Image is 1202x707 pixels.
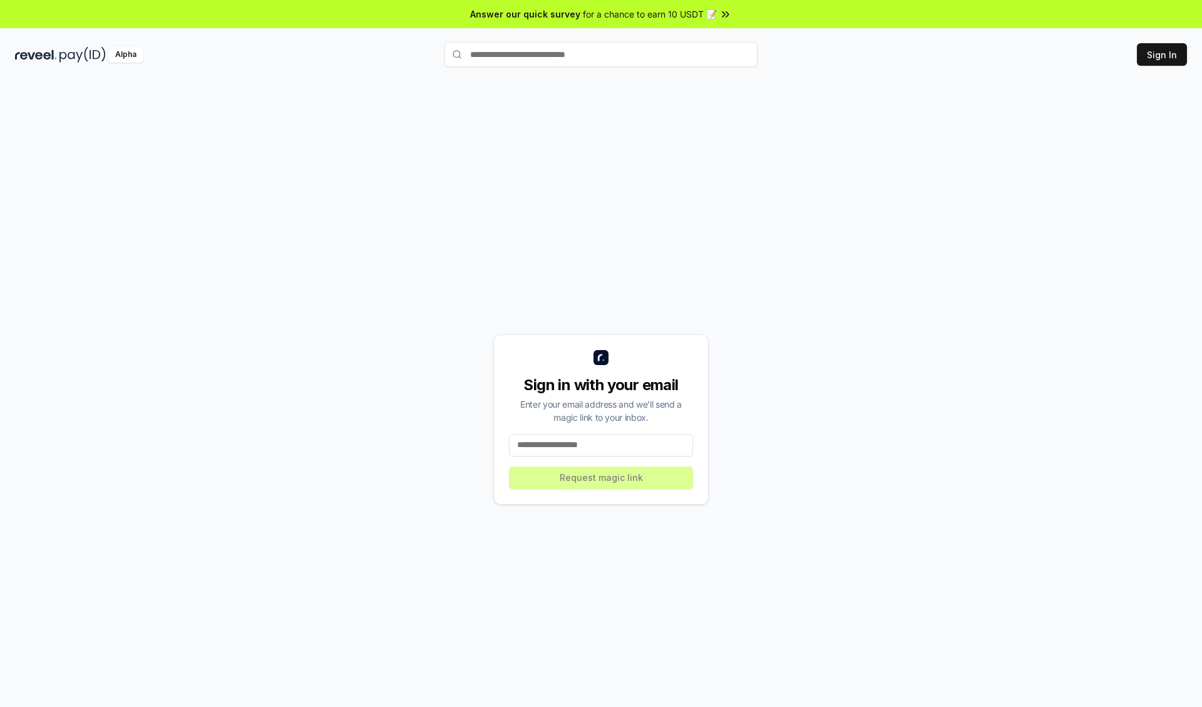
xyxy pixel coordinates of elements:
button: Sign In [1137,43,1187,66]
img: logo_small [593,350,609,365]
img: reveel_dark [15,47,57,63]
img: pay_id [59,47,106,63]
span: Answer our quick survey [470,8,580,21]
div: Enter your email address and we’ll send a magic link to your inbox. [509,398,693,424]
span: for a chance to earn 10 USDT 📝 [583,8,717,21]
div: Alpha [108,47,143,63]
div: Sign in with your email [509,375,693,395]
